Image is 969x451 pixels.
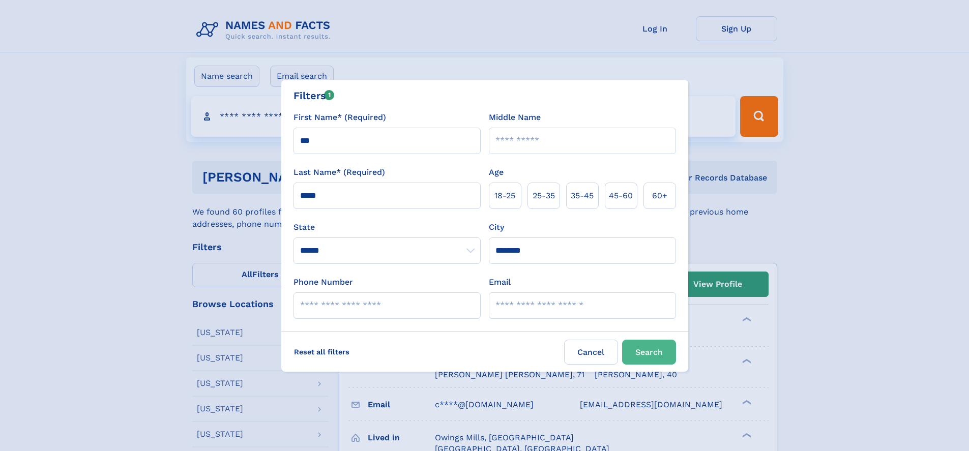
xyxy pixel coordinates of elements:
span: 60+ [652,190,667,202]
label: City [489,221,504,233]
span: 45‑60 [609,190,633,202]
span: 25‑35 [533,190,555,202]
label: Email [489,276,511,288]
label: First Name* (Required) [293,111,386,124]
label: Middle Name [489,111,541,124]
button: Search [622,340,676,365]
span: 18‑25 [494,190,515,202]
label: Cancel [564,340,618,365]
label: Age [489,166,504,178]
label: Reset all filters [287,340,356,364]
div: Filters [293,88,335,103]
label: State [293,221,481,233]
label: Phone Number [293,276,353,288]
label: Last Name* (Required) [293,166,385,178]
span: 35‑45 [571,190,594,202]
